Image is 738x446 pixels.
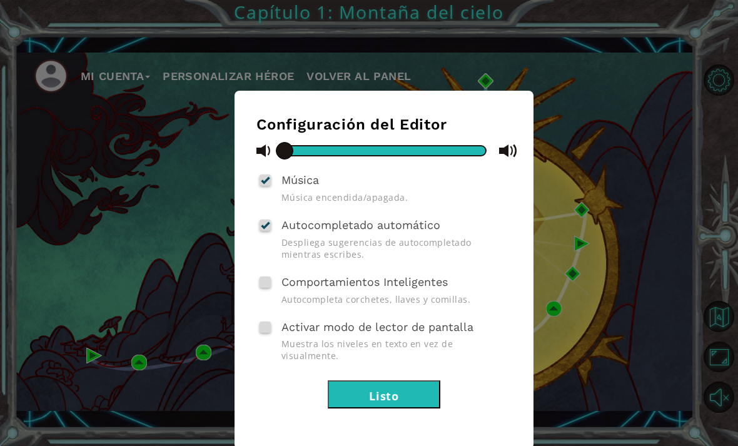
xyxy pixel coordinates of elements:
[281,320,473,333] span: Activar modo de lector de pantalla
[281,293,512,305] span: Autocompleta corchetes, llaves y comillas.
[281,275,448,288] span: Comportamientos Inteligentes
[281,338,512,362] span: Muestra los niveles en texto en vez de visualmente.
[281,218,440,231] span: Autocompletado automático
[281,173,319,186] span: Música
[281,236,512,260] span: Despliega sugerencias de autocompletado mientras escribes.
[328,380,440,408] button: Listo
[256,116,512,133] h3: Configuración del Editor
[281,191,512,203] span: Música encendida/apagada.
